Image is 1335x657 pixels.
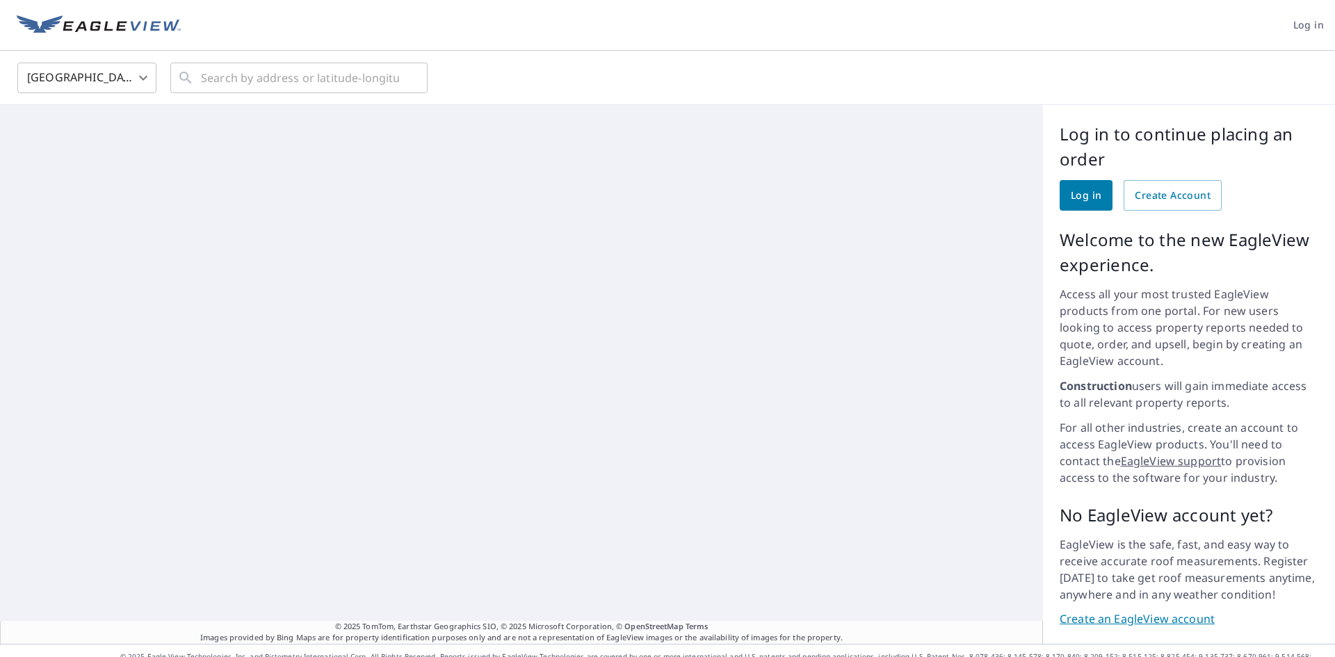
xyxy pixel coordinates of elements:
[1060,419,1318,486] p: For all other industries, create an account to access EagleView products. You'll need to contact ...
[1060,122,1318,172] p: Log in to continue placing an order
[1071,187,1101,204] span: Log in
[624,621,683,631] a: OpenStreetMap
[1124,180,1222,211] a: Create Account
[335,621,709,633] span: © 2025 TomTom, Earthstar Geographics SIO, © 2025 Microsoft Corporation, ©
[1293,17,1324,34] span: Log in
[1121,453,1222,469] a: EagleView support
[1060,378,1132,394] strong: Construction
[1060,227,1318,277] p: Welcome to the new EagleView experience.
[201,58,399,97] input: Search by address or latitude-longitude
[1060,611,1318,627] a: Create an EagleView account
[1060,180,1112,211] a: Log in
[1060,378,1318,411] p: users will gain immediate access to all relevant property reports.
[1060,503,1318,528] p: No EagleView account yet?
[17,58,156,97] div: [GEOGRAPHIC_DATA]
[686,621,709,631] a: Terms
[1060,286,1318,369] p: Access all your most trusted EagleView products from one portal. For new users looking to access ...
[1135,187,1211,204] span: Create Account
[17,15,181,36] img: EV Logo
[1060,536,1318,603] p: EagleView is the safe, fast, and easy way to receive accurate roof measurements. Register [DATE] ...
